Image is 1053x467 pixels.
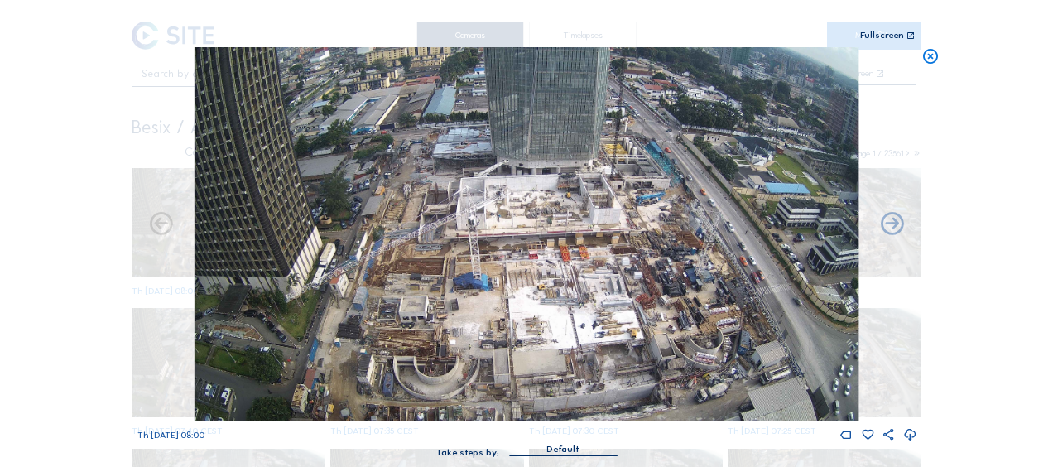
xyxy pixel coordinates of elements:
i: Back [878,211,906,238]
img: Image [195,47,858,421]
i: Forward [147,211,175,238]
span: Th [DATE] 08:00 [137,430,204,441]
div: Default [546,442,579,457]
div: Take steps by: [436,448,499,457]
div: Default [509,442,617,455]
div: Fullscreen [860,31,904,41]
